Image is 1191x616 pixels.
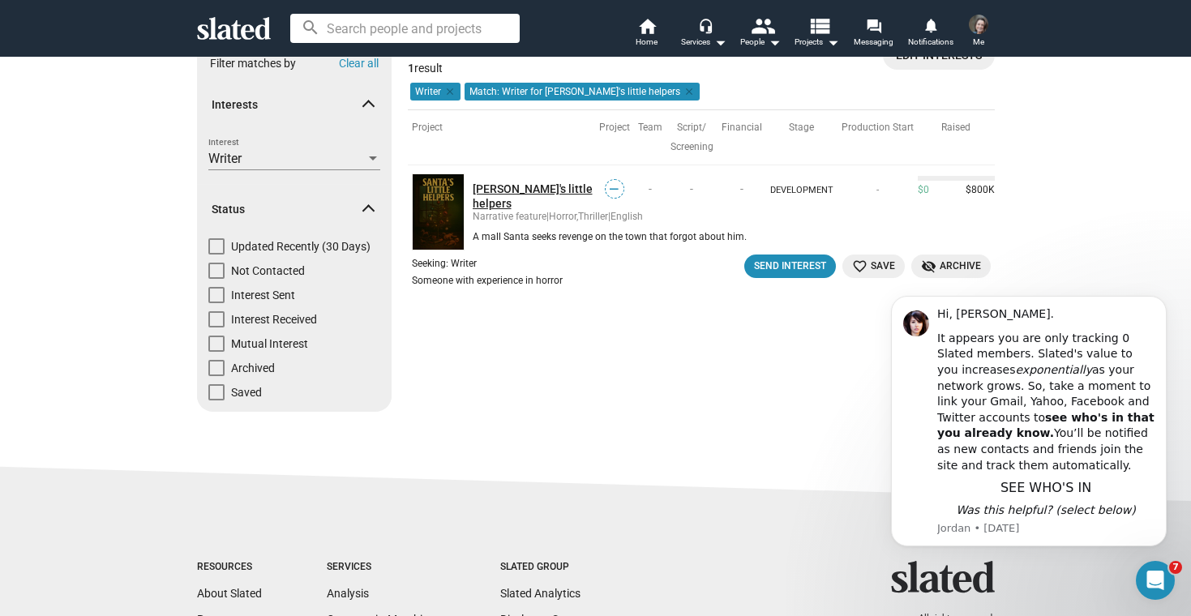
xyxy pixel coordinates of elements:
mat-icon: headset_mic [698,18,713,32]
img: Dawn Sellers [969,15,988,34]
button: Dawn SellersMe [959,11,998,53]
span: Status [212,202,364,217]
span: Home [636,32,658,52]
span: Seeking: Writer [412,258,477,269]
div: Services [681,32,726,52]
mat-icon: visibility_off [921,259,936,274]
img: Santa's little helpers [412,173,465,250]
button: Archive [911,255,991,278]
th: Project [408,109,473,165]
mat-expansion-panel-header: Status [197,183,392,235]
span: $800K [959,184,995,197]
span: result [408,62,443,75]
a: Home [619,16,675,52]
button: Save [842,255,905,278]
mat-icon: arrow_drop_down [765,32,784,52]
th: Stage [766,109,838,165]
span: Interest Sent [231,287,295,303]
a: About Slated [197,587,262,600]
div: A mall Santa seeks revenge on the town that forgot about him. [473,231,995,244]
div: Slated Group [500,561,610,574]
button: People [732,16,789,52]
a: Notifications [902,16,959,52]
div: Filter matches by [210,56,296,71]
td: - [666,165,718,211]
mat-chip: Writer [410,83,461,101]
mat-expansion-panel-header: Interests [197,79,392,131]
a: Slated Analytics [500,587,581,600]
th: Script/ Screening [666,109,718,165]
mat-chip: Match: Writer for [PERSON_NAME]'s little helpers [465,83,700,101]
div: People [740,32,781,52]
th: Financial [718,109,766,165]
span: $0 [918,184,929,197]
mat-icon: clear [441,84,456,99]
span: Writer [208,151,242,166]
a: [PERSON_NAME]'s little helpers [473,182,595,211]
span: Notifications [908,32,953,52]
div: Send Interest [754,258,826,275]
span: Archived [231,360,275,376]
mat-icon: favorite_border [852,259,868,274]
span: Not Contacted [231,263,305,279]
span: Saved [231,384,262,400]
div: Someone with experience in horror [412,274,563,287]
div: - [842,184,914,197]
span: English [610,211,643,222]
span: Mutual Interest [231,336,308,352]
span: 7 [1169,561,1182,574]
iframe: Intercom notifications message [867,276,1191,608]
span: Save [852,258,895,275]
iframe: Intercom live chat [1136,561,1175,600]
span: | [608,211,610,222]
div: Interests [197,135,392,185]
span: Archive [921,258,981,275]
input: Search people and projects [290,14,520,43]
span: Projects [795,32,839,52]
mat-icon: forum [866,18,881,33]
span: Interest Received [231,311,317,327]
span: Messaging [854,32,893,52]
mat-icon: clear [680,84,695,99]
mat-icon: arrow_drop_down [710,32,730,52]
span: Me [973,32,984,52]
span: Interests [212,97,364,113]
td: - [718,165,766,211]
th: Raised [918,109,995,165]
div: Status [197,238,392,409]
a: Messaging [846,16,902,52]
span: Horror, [549,211,578,222]
mat-icon: view_list [807,14,830,37]
td: - [634,165,666,211]
button: Send Interest [744,255,836,278]
strong: 1 [408,62,414,75]
mat-icon: home [637,16,657,36]
mat-icon: notifications [923,17,938,32]
span: Thriller [578,211,608,222]
td: Development [766,165,838,211]
button: Services [675,16,732,52]
span: Narrative feature | [473,211,549,222]
button: Projects [789,16,846,52]
th: Project [595,109,634,165]
span: — [606,182,623,197]
span: Updated Recently (30 Days) [231,238,371,255]
button: Clear all [339,57,379,70]
div: Services [327,561,435,574]
mat-icon: people [750,14,773,37]
th: Production Start [838,109,918,165]
th: Team [634,109,666,165]
div: Resources [197,561,262,574]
